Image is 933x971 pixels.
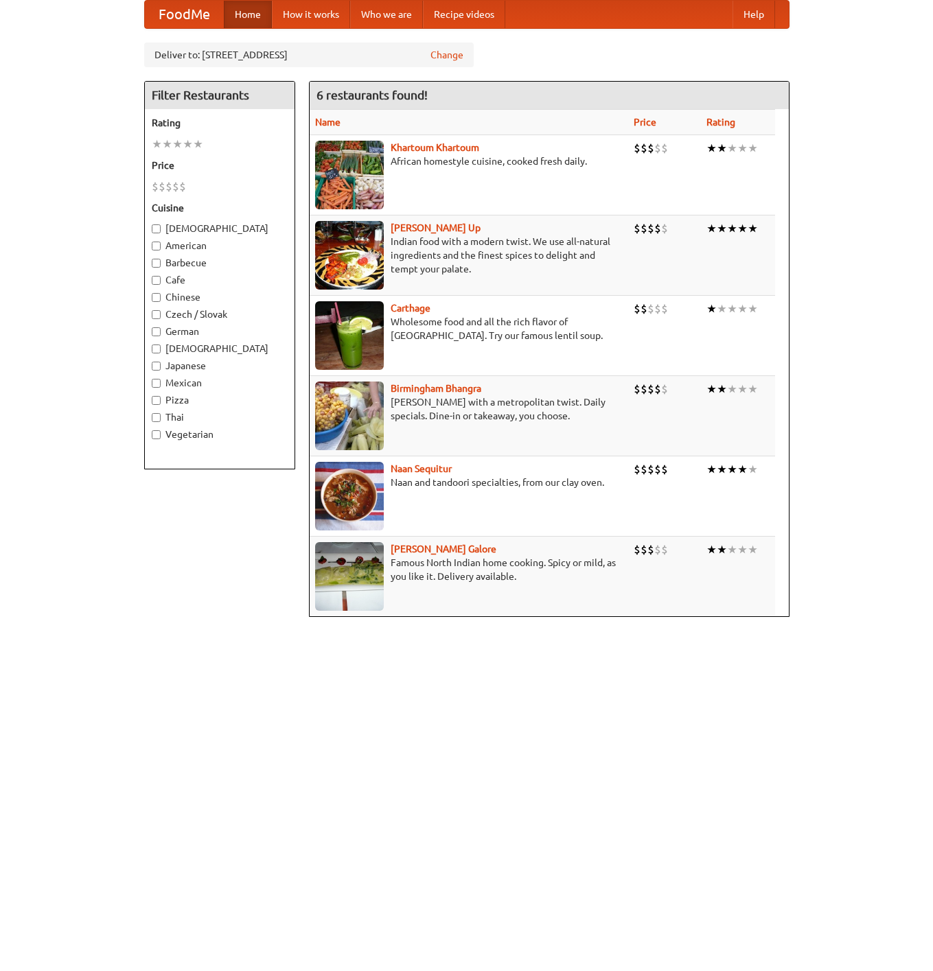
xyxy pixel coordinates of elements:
b: Carthage [391,303,430,314]
img: curryup.jpg [315,221,384,290]
li: ★ [706,382,717,397]
li: $ [172,179,179,194]
li: $ [661,542,668,557]
label: Czech / Slovak [152,307,288,321]
li: $ [647,301,654,316]
li: ★ [748,301,758,316]
li: ★ [748,221,758,236]
li: ★ [727,382,737,397]
li: ★ [737,382,748,397]
li: $ [641,382,647,397]
label: German [152,325,288,338]
li: $ [641,462,647,477]
input: Czech / Slovak [152,310,161,319]
li: ★ [706,301,717,316]
li: $ [654,221,661,236]
li: ★ [737,462,748,477]
ng-pluralize: 6 restaurants found! [316,89,428,102]
label: Cafe [152,273,288,287]
a: Price [634,117,656,128]
li: ★ [737,141,748,156]
input: [DEMOGRAPHIC_DATA] [152,344,161,353]
li: ★ [748,382,758,397]
input: Mexican [152,379,161,388]
label: Mexican [152,376,288,390]
img: naansequitur.jpg [315,462,384,530]
li: $ [634,141,641,156]
a: FoodMe [145,1,224,28]
a: Name [315,117,341,128]
li: $ [654,462,661,477]
li: $ [634,382,641,397]
p: Wholesome food and all the rich flavor of [GEOGRAPHIC_DATA]. Try our famous lentil soup. [315,315,623,342]
input: German [152,327,161,336]
li: ★ [706,141,717,156]
input: Pizza [152,396,161,405]
li: $ [634,462,641,477]
li: ★ [737,221,748,236]
li: $ [647,382,654,397]
img: carthage.jpg [315,301,384,370]
a: Birmingham Bhangra [391,383,481,394]
li: $ [634,542,641,557]
label: [DEMOGRAPHIC_DATA] [152,342,288,355]
li: $ [661,141,668,156]
img: currygalore.jpg [315,542,384,611]
a: Khartoum Khartoum [391,142,479,153]
li: ★ [706,542,717,557]
li: ★ [748,542,758,557]
li: $ [654,542,661,557]
a: [PERSON_NAME] Galore [391,543,496,554]
li: ★ [172,137,183,152]
input: Thai [152,413,161,422]
li: $ [661,301,668,316]
li: ★ [727,221,737,236]
li: $ [634,301,641,316]
a: Rating [706,117,735,128]
li: ★ [162,137,172,152]
a: How it works [272,1,350,28]
li: $ [654,382,661,397]
li: ★ [193,137,203,152]
h5: Price [152,159,288,172]
input: Cafe [152,276,161,285]
li: $ [641,221,647,236]
li: $ [647,462,654,477]
li: ★ [748,462,758,477]
li: $ [152,179,159,194]
label: Pizza [152,393,288,407]
li: ★ [727,542,737,557]
label: Barbecue [152,256,288,270]
li: ★ [737,301,748,316]
label: Vegetarian [152,428,288,441]
li: $ [654,301,661,316]
li: ★ [748,141,758,156]
h4: Filter Restaurants [145,82,295,109]
li: ★ [727,141,737,156]
li: ★ [717,221,727,236]
div: Deliver to: [STREET_ADDRESS] [144,43,474,67]
li: $ [641,542,647,557]
li: $ [647,221,654,236]
p: African homestyle cuisine, cooked fresh daily. [315,154,623,168]
label: Japanese [152,359,288,373]
li: $ [641,141,647,156]
li: $ [634,221,641,236]
label: Thai [152,410,288,424]
li: $ [159,179,165,194]
li: ★ [717,462,727,477]
label: Chinese [152,290,288,304]
input: Japanese [152,362,161,371]
li: $ [661,221,668,236]
li: ★ [717,542,727,557]
a: Naan Sequitur [391,463,452,474]
a: Change [430,48,463,62]
li: ★ [717,301,727,316]
a: [PERSON_NAME] Up [391,222,481,233]
input: [DEMOGRAPHIC_DATA] [152,224,161,233]
a: Who we are [350,1,423,28]
h5: Cuisine [152,201,288,215]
